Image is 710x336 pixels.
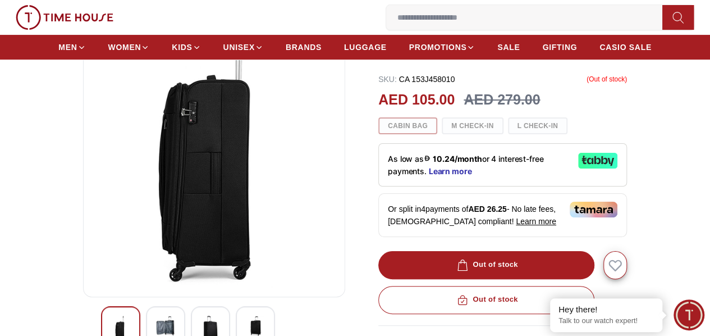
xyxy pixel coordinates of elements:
[378,193,627,237] div: Or split in 4 payments of - No late fees, [DEMOGRAPHIC_DATA] compliant!
[378,74,455,85] p: CA 153J458010
[674,299,704,330] div: Chat Widget
[542,37,577,57] a: GIFTING
[172,42,192,53] span: KIDS
[108,42,141,53] span: WOMEN
[468,205,506,214] span: AED 26.25
[599,37,652,57] a: CASIO SALE
[108,37,150,57] a: WOMEN
[223,37,263,57] a: UNISEX
[344,37,387,57] a: LUGGAGE
[93,18,336,288] img: CARLTON Elante Black Softside Casing 58cm Cabin Bag - CA 153J458010
[58,37,85,57] a: MEN
[378,75,397,84] span: SKU :
[286,42,322,53] span: BRANDS
[464,89,540,111] h3: AED 279.00
[587,74,627,85] p: ( Out of stock )
[558,316,654,326] p: Talk to our watch expert!
[542,42,577,53] span: GIFTING
[16,5,113,30] img: ...
[58,42,77,53] span: MEN
[286,37,322,57] a: BRANDS
[516,217,556,226] span: Learn more
[497,37,520,57] a: SALE
[155,316,176,336] img: CARLTON Elante Black Softside Casing 58cm Cabin Bag - CA 153J458010
[558,304,654,315] div: Hey there!
[599,42,652,53] span: CASIO SALE
[409,37,475,57] a: PROMOTIONS
[172,37,200,57] a: KIDS
[497,42,520,53] span: SALE
[223,42,255,53] span: UNISEX
[245,316,265,336] img: CARLTON Elante Black Softside Casing 58cm Cabin Bag - CA 153J458010
[344,42,387,53] span: LUGGAGE
[378,89,455,111] h2: AED 105.00
[570,202,617,217] img: Tamara
[409,42,467,53] span: PROMOTIONS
